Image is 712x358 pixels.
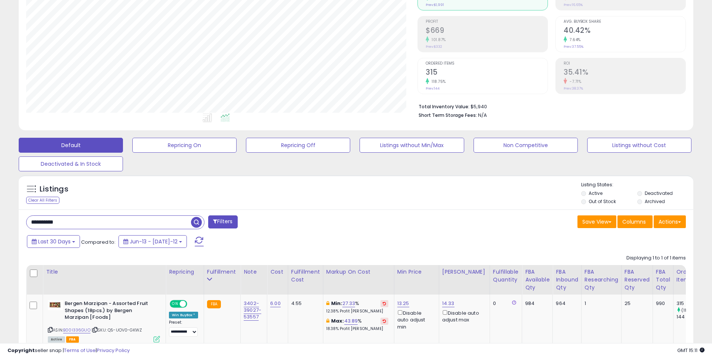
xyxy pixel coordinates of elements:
strong: Copyright [7,347,35,354]
span: Ordered Items [426,62,548,66]
span: Compared to: [81,239,115,246]
small: Prev: 16.65% [564,3,583,7]
span: Avg. Buybox Share [564,20,685,24]
small: Prev: 37.55% [564,44,583,49]
span: N/A [478,112,487,119]
i: Revert to store-level Min Markup [383,302,386,305]
button: Repricing Off [246,138,350,153]
h2: 315 [426,68,548,78]
label: Deactivated [645,190,673,196]
div: Preset: [169,320,198,337]
span: ON [170,301,180,307]
p: 12.38% Profit [PERSON_NAME] [326,309,388,314]
i: Revert to store-level Max Markup [383,319,386,323]
small: Prev: $1,991 [426,3,444,7]
button: Columns [617,215,653,228]
div: Fulfillment Cost [291,268,320,284]
i: This overrides the store level min markup for this listing [326,301,329,306]
th: The percentage added to the cost of goods (COGS) that forms the calculator for Min & Max prices. [323,265,394,295]
h2: 35.41% [564,68,685,78]
label: Archived [645,198,665,205]
a: 6.00 [270,300,281,307]
small: (118.75%) [681,307,700,313]
small: Prev: 38.37% [564,86,583,91]
b: Short Term Storage Fees: [419,112,477,118]
div: 4.55 [291,300,317,307]
div: Title [46,268,163,276]
div: Note [244,268,264,276]
button: Deactivated & In Stock [19,156,123,171]
button: Non Competitive [474,138,578,153]
small: 7.64% [567,37,581,43]
div: FBA inbound Qty [556,268,578,292]
a: 14.33 [442,300,454,307]
small: 101.87% [429,37,446,43]
div: 144 [676,314,707,320]
button: Filters [208,215,237,228]
div: 990 [656,300,668,307]
a: Privacy Policy [97,347,130,354]
div: ASIN: [48,300,160,342]
b: Bergen Marzipan - Assorted Fruit Shapes (18pcs.) by Bergen Marzipan [Foods] [65,300,155,323]
div: 315 [676,300,707,307]
div: [PERSON_NAME] [442,268,487,276]
div: Fulfillable Quantity [493,268,519,284]
a: 27.33 [342,300,355,307]
span: All listings currently available for purchase on Amazon [48,336,65,343]
span: Profit [426,20,548,24]
span: FBA [66,336,79,343]
span: Columns [622,218,646,225]
small: FBA [207,300,221,308]
label: Active [589,190,602,196]
div: Displaying 1 to 1 of 1 items [626,255,686,262]
i: This overrides the store level max markup for this listing [326,318,329,323]
span: Last 30 Days [38,238,71,245]
div: FBA Available Qty [525,268,549,292]
b: Max: [331,317,344,324]
span: 2025-08-12 15:11 GMT [677,347,705,354]
button: Jun-13 - [DATE]-12 [118,235,187,248]
img: 412EOL2S2LL._SL40_.jpg [48,300,63,310]
a: 13.25 [397,300,409,307]
a: Terms of Use [64,347,96,354]
label: Out of Stock [589,198,616,205]
h2: 40.42% [564,26,685,36]
div: Clear All Filters [26,197,59,204]
div: Disable auto adjust max [442,309,484,323]
li: $5,940 [419,102,680,110]
h5: Listings [40,184,68,194]
div: Fulfillment [207,268,237,276]
div: FBA Total Qty [656,268,670,292]
button: Repricing On [132,138,237,153]
small: Prev: $332 [426,44,442,49]
span: OFF [186,301,198,307]
div: 984 [525,300,547,307]
div: Cost [270,268,285,276]
b: Total Inventory Value: [419,103,469,110]
a: B00I336GUO [63,327,90,333]
h2: $669 [426,26,548,36]
span: ROI [564,62,685,66]
b: Min: [331,300,342,307]
div: 0 [493,300,516,307]
div: FBA Researching Qty [585,268,618,292]
div: Markup on Cost [326,268,391,276]
button: Default [19,138,123,153]
div: Min Price [397,268,436,276]
div: % [326,318,388,331]
small: -7.71% [567,79,581,84]
button: Listings without Min/Max [360,138,464,153]
small: Prev: 144 [426,86,440,91]
button: Save View [577,215,616,228]
div: 1 [585,300,616,307]
div: FBA Reserved Qty [625,268,650,292]
p: Listing States: [581,181,693,189]
p: 18.38% Profit [PERSON_NAME] [326,326,388,331]
button: Actions [654,215,686,228]
a: 43.89 [344,317,358,325]
div: 964 [556,300,576,307]
div: Repricing [169,268,201,276]
div: Ordered Items [676,268,704,284]
button: Last 30 Days [27,235,80,248]
span: Jun-13 - [DATE]-12 [130,238,178,245]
